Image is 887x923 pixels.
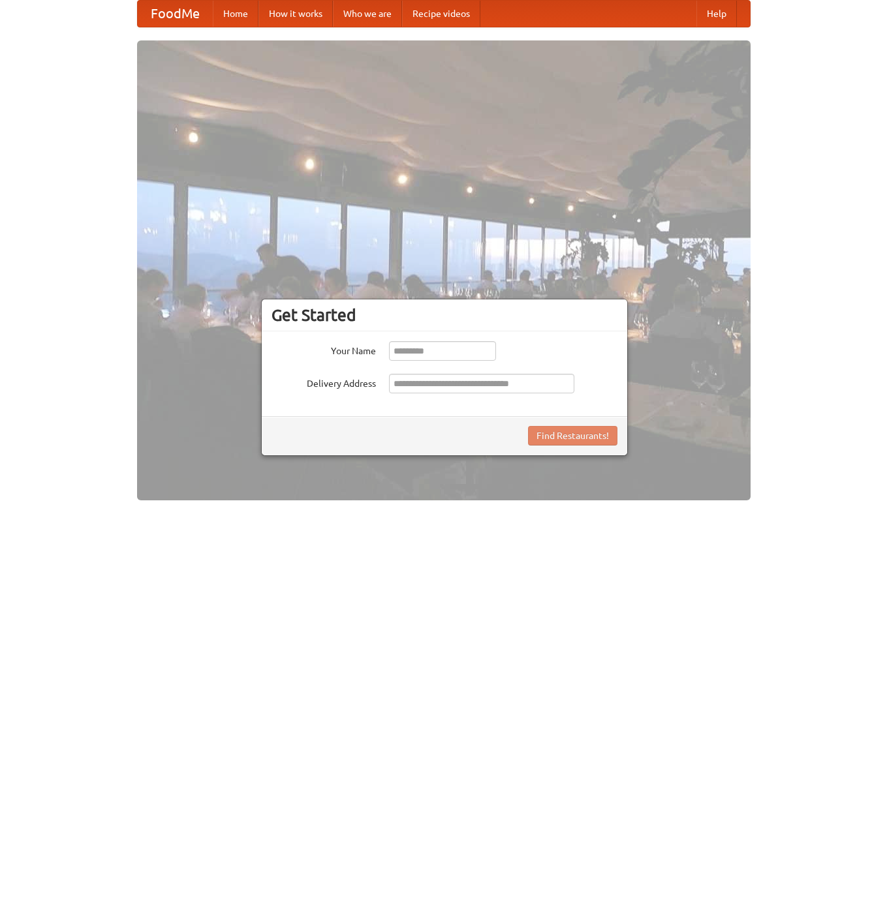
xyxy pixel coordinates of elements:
[333,1,402,27] a: Who we are
[528,426,617,446] button: Find Restaurants!
[272,341,376,357] label: Your Name
[272,374,376,390] label: Delivery Address
[138,1,213,27] a: FoodMe
[272,305,617,325] h3: Get Started
[402,1,480,27] a: Recipe videos
[696,1,737,27] a: Help
[258,1,333,27] a: How it works
[213,1,258,27] a: Home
